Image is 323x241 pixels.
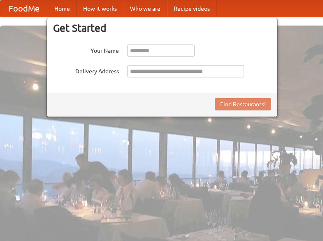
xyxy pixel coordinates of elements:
[215,98,271,110] button: Find Restaurants!
[123,0,167,17] a: Who we are
[77,0,123,17] a: How it works
[53,65,119,75] label: Delivery Address
[53,44,119,55] label: Your Name
[167,0,216,17] a: Recipe videos
[48,0,77,17] a: Home
[0,0,48,17] a: FoodMe
[53,22,271,34] h3: Get Started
